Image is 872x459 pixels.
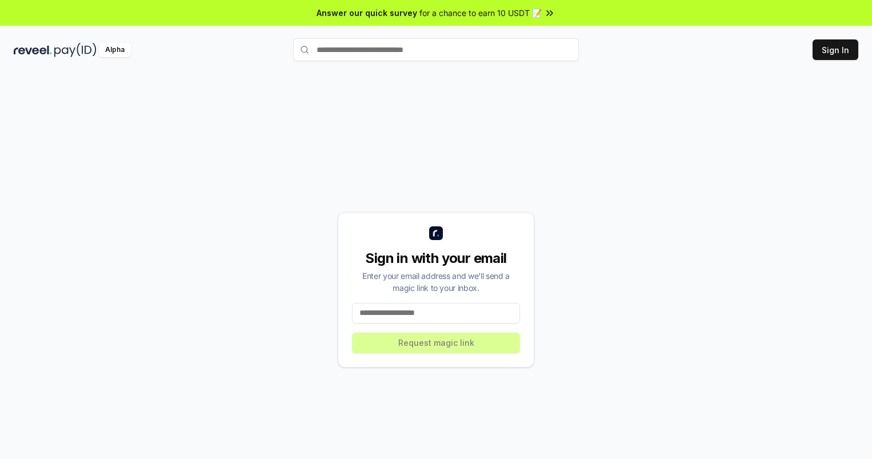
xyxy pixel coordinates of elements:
img: reveel_dark [14,43,52,57]
button: Sign In [813,39,858,60]
div: Enter your email address and we’ll send a magic link to your inbox. [352,270,520,294]
img: logo_small [429,226,443,240]
span: for a chance to earn 10 USDT 📝 [419,7,542,19]
span: Answer our quick survey [317,7,417,19]
div: Sign in with your email [352,249,520,268]
div: Alpha [99,43,131,57]
img: pay_id [54,43,97,57]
